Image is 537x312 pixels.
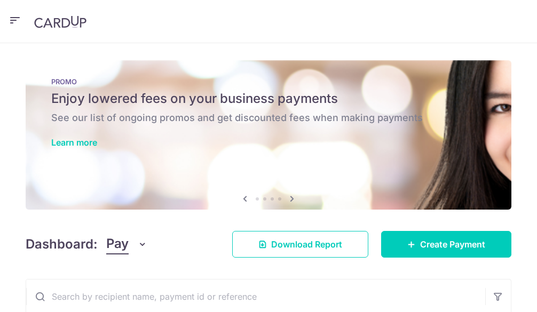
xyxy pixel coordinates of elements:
a: Learn more [51,137,97,148]
span: Download Report [271,238,342,251]
span: Pay [106,234,129,254]
img: CardUp [34,15,86,28]
a: Create Payment [381,231,511,258]
p: PROMO [51,77,486,86]
iframe: Opens a widget where you can find more information [469,280,526,307]
span: Create Payment [420,238,485,251]
img: Latest Promos Banner [26,60,511,210]
button: Pay [106,234,147,254]
h6: See our list of ongoing promos and get discounted fees when making payments [51,111,486,124]
h4: Dashboard: [26,235,98,254]
h5: Enjoy lowered fees on your business payments [51,90,486,107]
a: Download Report [232,231,368,258]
